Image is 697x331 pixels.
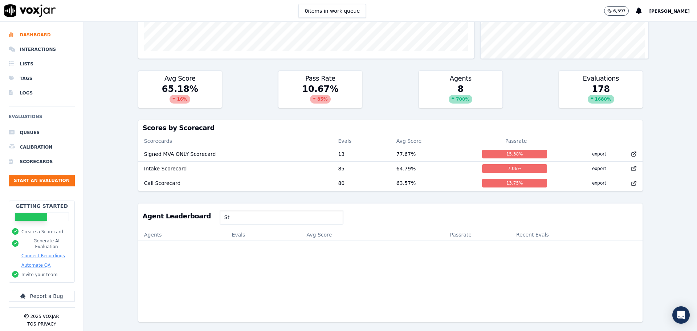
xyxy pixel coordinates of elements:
h3: Agent Leaderboard [143,213,211,219]
h3: Scores by Scorecard [143,125,638,131]
a: Queues [9,125,75,140]
td: 64.79 % [391,161,477,176]
button: 6,597 [604,6,629,16]
div: 1680 % [588,95,614,104]
th: Evals [332,135,390,147]
div: 15.38 % [482,150,547,158]
button: Start an Evaluation [9,175,75,186]
p: 6,597 [613,8,625,14]
button: Invite your team [21,272,57,278]
td: Call Scorecard [138,176,333,190]
td: 77.67 % [391,147,477,161]
div: Open Intercom Messenger [672,306,690,324]
button: export [586,148,612,160]
button: 0items in work queue [298,4,366,18]
td: 85 [332,161,390,176]
th: Agents [138,229,226,241]
td: 80 [332,176,390,190]
a: Logs [9,86,75,100]
a: Interactions [9,42,75,57]
th: Passrate [411,229,510,241]
div: 7.06 % [482,164,547,173]
p: 2025 Voxjar [30,314,59,319]
div: 85 % [310,95,331,104]
div: 700 % [449,95,472,104]
div: 10.67 % [278,83,362,108]
th: Avg Score [391,135,477,147]
td: 13 [332,147,390,161]
button: Connect Recordings [21,253,65,259]
button: [PERSON_NAME] [649,7,697,15]
th: Passrate [476,135,555,147]
button: 6,597 [604,6,636,16]
div: 13.75 % [482,179,547,187]
h2: Getting Started [16,202,68,210]
button: Automate QA [21,262,50,268]
button: Privacy [38,321,56,327]
h6: Evaluations [9,112,75,125]
td: Signed MVA ONLY Scorecard [138,147,333,161]
a: Dashboard [9,28,75,42]
h3: Avg Score [143,75,217,82]
a: Lists [9,57,75,71]
th: Recent Evals [510,229,643,241]
a: Tags [9,71,75,86]
input: Search Agents [220,210,343,225]
button: TOS [27,321,36,327]
th: Evals [226,229,301,241]
td: 63.57 % [391,176,477,190]
div: 65.18 % [138,83,222,108]
img: voxjar logo [4,4,56,17]
span: [PERSON_NAME] [649,9,690,14]
div: 178 [559,83,643,108]
th: Scorecards [138,135,333,147]
div: 8 [419,83,502,108]
a: Calibration [9,140,75,154]
button: export [586,177,612,189]
th: Avg Score [301,229,411,241]
div: 16 % [170,95,190,104]
button: Create a Scorecard [21,229,63,235]
button: export [586,163,612,174]
a: Scorecards [9,154,75,169]
h3: Evaluations [563,75,638,82]
td: Intake Scorecard [138,161,333,176]
button: Report a Bug [9,291,75,302]
button: Generate AI Evaluation [21,238,72,250]
h3: Pass Rate [283,75,358,82]
h3: Agents [423,75,498,82]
